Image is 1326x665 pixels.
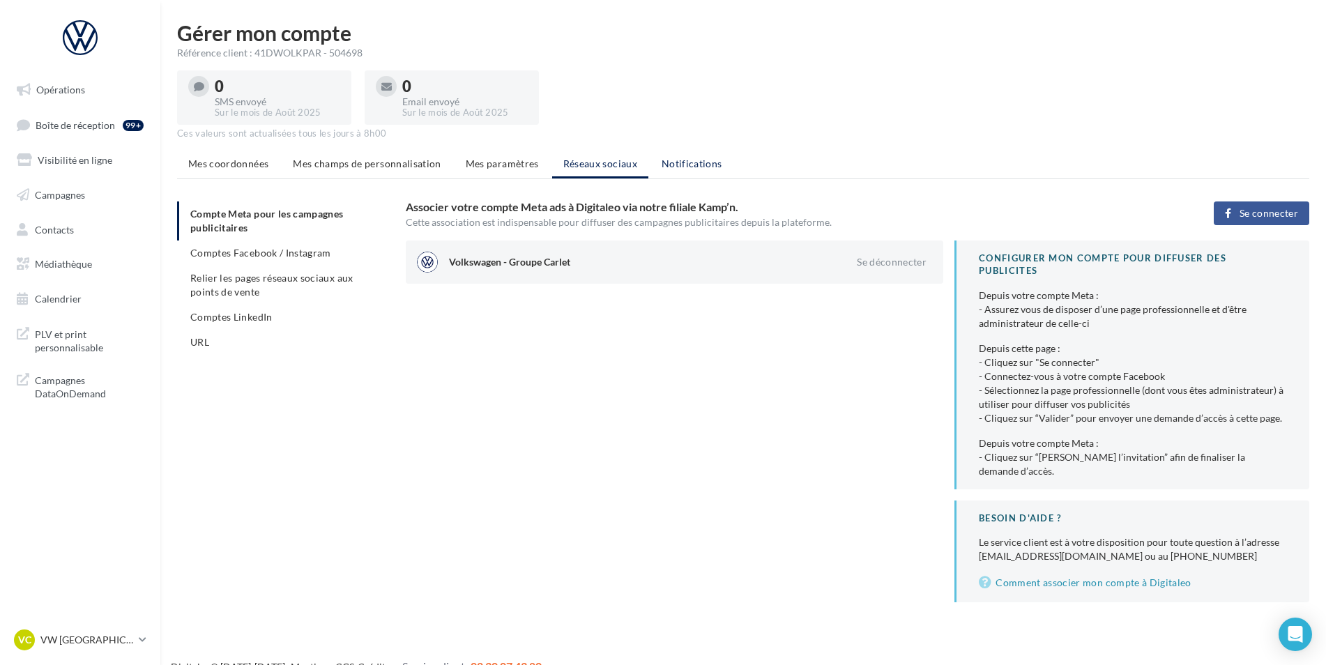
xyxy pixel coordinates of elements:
div: Sur le mois de Août 2025 [215,107,340,119]
div: 0 [215,79,340,94]
span: Calendrier [35,293,82,305]
div: Email envoyé [402,97,528,107]
button: Se déconnecter [851,254,932,270]
a: PLV et print personnalisable [8,319,152,360]
div: Depuis votre compte Meta : - Cliquez sur “[PERSON_NAME] l’invitation” afin de finaliser la demand... [979,436,1287,478]
a: VC VW [GEOGRAPHIC_DATA] [11,627,149,653]
div: Référence client : 41DWOLKPAR - 504698 [177,46,1309,60]
a: Comment associer mon compte à Digitaleo [979,574,1287,591]
button: Se connecter [1214,201,1309,225]
span: Mes champs de personnalisation [293,158,441,169]
div: BESOIN D'AIDE ? [979,512,1287,525]
div: Depuis votre compte Meta : - Assurez vous de disposer d’une page professionnelle et d'être admini... [979,289,1287,330]
span: Médiathèque [35,258,92,270]
h1: Gérer mon compte [177,22,1309,43]
a: Opérations [8,75,152,105]
a: Campagnes DataOnDemand [8,365,152,406]
div: Depuis cette page : - Cliquez sur "Se connecter" - Connectez-vous à votre compte Facebook - Sélec... [979,342,1287,425]
div: SMS envoyé [215,97,340,107]
span: Boîte de réception [36,119,115,130]
span: Mes coordonnées [188,158,268,169]
span: Campagnes [35,189,85,201]
span: Mes paramètres [466,158,539,169]
div: 99+ [123,120,144,131]
span: PLV et print personnalisable [35,325,144,355]
span: Campagnes DataOnDemand [35,371,144,401]
a: Boîte de réception99+ [8,110,152,140]
div: Sur le mois de Août 2025 [402,107,528,119]
span: Relier les pages réseaux sociaux aux points de vente [190,272,353,298]
div: Ces valeurs sont actualisées tous les jours à 8h00 [177,128,1309,140]
span: Notifications [662,158,722,169]
span: URL [190,336,209,348]
div: CONFIGURER MON COMPTE POUR DIFFUSER DES PUBLICITES [979,252,1287,277]
div: 0 [402,79,528,94]
span: Comptes Facebook / Instagram [190,247,331,259]
span: Se connecter [1240,208,1298,219]
span: Visibilité en ligne [38,154,112,166]
a: Campagnes [8,181,152,210]
div: Cette association est indispensable pour diffuser des campagnes publicitaires depuis la plateforme. [406,215,1127,229]
span: Comptes LinkedIn [190,311,273,323]
a: Médiathèque [8,250,152,279]
p: VW [GEOGRAPHIC_DATA] [40,633,133,647]
div: Volkswagen - Groupe Carlet [449,255,821,269]
a: Visibilité en ligne [8,146,152,175]
a: Calendrier [8,284,152,314]
div: Le service client est à votre disposition pour toute question à l’adresse [EMAIL_ADDRESS][DOMAIN_... [979,535,1287,563]
span: Contacts [35,223,74,235]
span: VC [18,633,31,647]
h3: Associer votre compte Meta ads à Digitaleo via notre filiale Kamp’n. [406,201,1127,213]
span: Opérations [36,84,85,95]
div: Open Intercom Messenger [1279,618,1312,651]
a: Contacts [8,215,152,245]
